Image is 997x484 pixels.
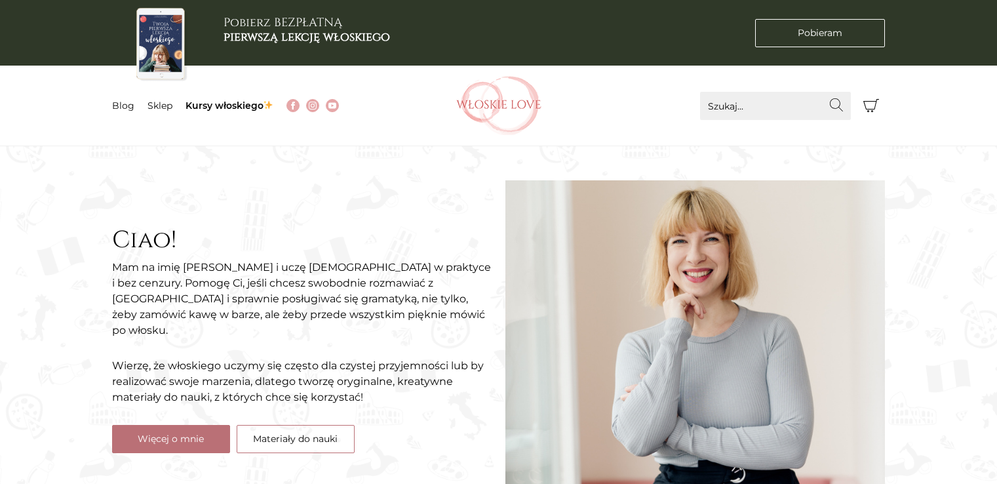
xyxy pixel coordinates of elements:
p: Wierzę, że włoskiego uczymy się często dla czystej przyjemności lub by realizować swoje marzenia,... [112,358,492,405]
img: ✨ [264,100,273,110]
a: Blog [112,100,134,111]
b: pierwszą lekcję włoskiego [224,29,390,45]
img: Włoskielove [456,76,541,135]
h3: Pobierz BEZPŁATNĄ [224,16,390,44]
a: Sklep [147,100,172,111]
a: Materiały do nauki [237,425,355,453]
p: Mam na imię [PERSON_NAME] i uczę [DEMOGRAPHIC_DATA] w praktyce i bez cenzury. Pomogę Ci, jeśli ch... [112,260,492,338]
a: Pobieram [755,19,885,47]
span: Pobieram [798,26,842,40]
a: Więcej o mnie [112,425,230,453]
a: Kursy włoskiego [186,100,274,111]
button: Koszyk [857,92,886,120]
h2: Ciao! [112,226,492,254]
input: Szukaj... [700,92,851,120]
